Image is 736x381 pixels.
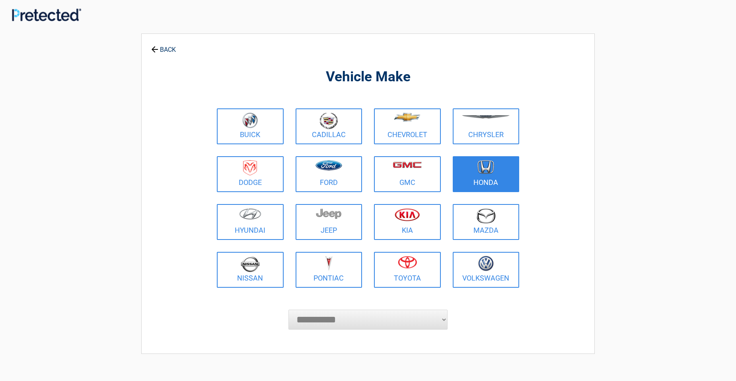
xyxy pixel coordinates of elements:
[325,256,333,271] img: pontiac
[374,204,441,240] a: Kia
[374,156,441,192] a: GMC
[296,108,362,144] a: Cadillac
[395,208,420,221] img: kia
[215,68,521,86] h2: Vehicle Make
[296,252,362,288] a: Pontiac
[217,204,284,240] a: Hyundai
[453,252,520,288] a: Volkswagen
[453,204,520,240] a: Mazda
[477,160,494,174] img: honda
[243,160,257,176] img: dodge
[453,108,520,144] a: Chrysler
[241,256,260,272] img: nissan
[242,112,258,128] img: buick
[453,156,520,192] a: Honda
[217,252,284,288] a: Nissan
[12,8,81,21] img: Main Logo
[374,108,441,144] a: Chevrolet
[461,115,510,119] img: chrysler
[476,208,496,224] img: mazda
[150,39,177,53] a: BACK
[394,113,421,122] img: chevrolet
[315,160,342,171] img: ford
[217,156,284,192] a: Dodge
[478,256,494,271] img: volkswagen
[374,252,441,288] a: Toyota
[398,256,417,269] img: toyota
[296,204,362,240] a: Jeep
[217,108,284,144] a: Buick
[316,208,341,219] img: jeep
[239,208,261,220] img: hyundai
[393,161,422,168] img: gmc
[319,112,338,129] img: cadillac
[296,156,362,192] a: Ford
